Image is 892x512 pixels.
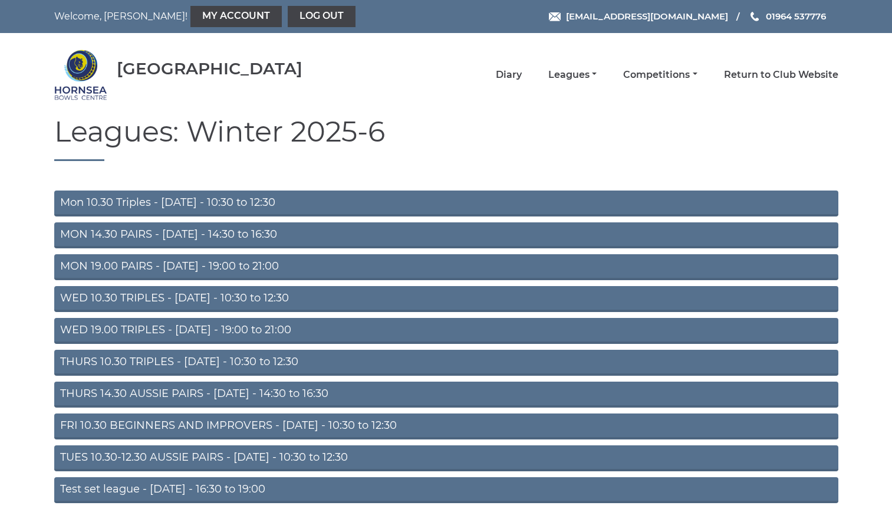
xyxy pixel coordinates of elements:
[548,68,597,81] a: Leagues
[766,11,826,22] span: 01964 537776
[54,6,371,27] nav: Welcome, [PERSON_NAME]!
[190,6,282,27] a: My Account
[54,191,838,216] a: Mon 10.30 Triples - [DATE] - 10:30 to 12:30
[54,318,838,344] a: WED 19.00 TRIPLES - [DATE] - 19:00 to 21:00
[54,477,838,503] a: Test set league - [DATE] - 16:30 to 19:00
[54,350,838,376] a: THURS 10.30 TRIPLES - [DATE] - 10:30 to 12:30
[117,60,302,78] div: [GEOGRAPHIC_DATA]
[54,48,107,101] img: Hornsea Bowls Centre
[549,9,728,23] a: Email [EMAIL_ADDRESS][DOMAIN_NAME]
[54,286,838,312] a: WED 10.30 TRIPLES - [DATE] - 10:30 to 12:30
[623,68,697,81] a: Competitions
[54,222,838,248] a: MON 14.30 PAIRS - [DATE] - 14:30 to 16:30
[54,116,838,161] h1: Leagues: Winter 2025-6
[751,12,759,21] img: Phone us
[54,254,838,280] a: MON 19.00 PAIRS - [DATE] - 19:00 to 21:00
[566,11,728,22] span: [EMAIL_ADDRESS][DOMAIN_NAME]
[54,445,838,471] a: TUES 10.30-12.30 AUSSIE PAIRS - [DATE] - 10:30 to 12:30
[549,12,561,21] img: Email
[724,68,838,81] a: Return to Club Website
[496,68,522,81] a: Diary
[749,9,826,23] a: Phone us 01964 537776
[54,413,838,439] a: FRI 10.30 BEGINNERS AND IMPROVERS - [DATE] - 10:30 to 12:30
[288,6,356,27] a: Log out
[54,382,838,408] a: THURS 14.30 AUSSIE PAIRS - [DATE] - 14:30 to 16:30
